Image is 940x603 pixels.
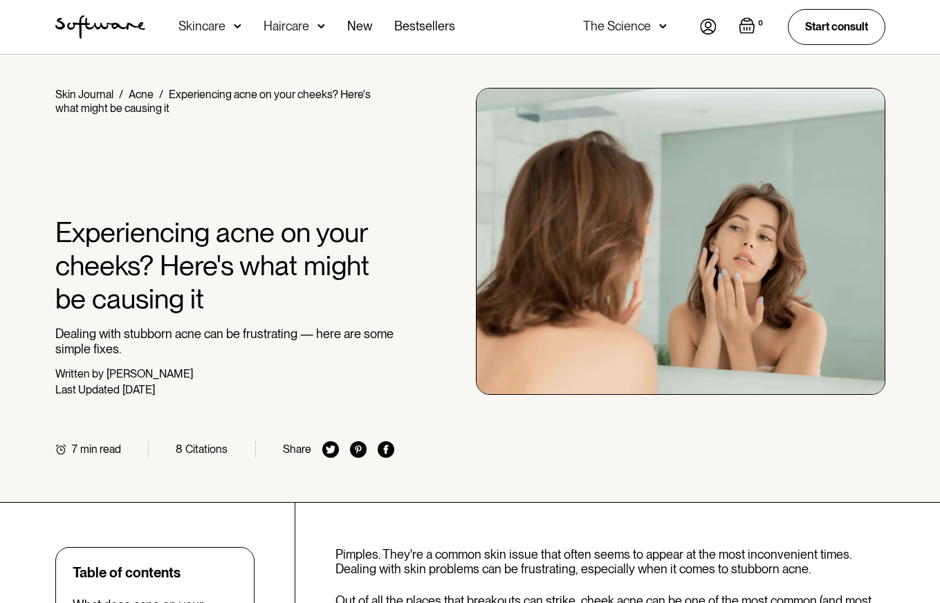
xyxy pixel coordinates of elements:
[73,564,181,581] div: Table of contents
[129,88,154,101] a: Acne
[583,19,651,33] div: The Science
[55,15,145,39] a: home
[350,441,367,458] img: pinterest icon
[55,216,395,315] h1: Experiencing acne on your cheeks? Here's what might be causing it
[234,19,241,33] img: arrow down
[55,367,104,380] div: Written by
[378,441,394,458] img: facebook icon
[317,19,325,33] img: arrow down
[55,88,113,101] a: Skin Journal
[283,443,311,456] div: Share
[159,88,163,101] div: /
[80,443,121,456] div: min read
[322,441,339,458] img: twitter icon
[335,547,885,577] p: Pimples. They're a common skin issue that often seems to appear at the most inconvenient times. D...
[119,88,123,101] div: /
[72,443,77,456] div: 7
[659,19,667,33] img: arrow down
[55,383,120,396] div: Last Updated
[264,19,309,33] div: Haircare
[107,367,193,380] div: [PERSON_NAME]
[55,15,145,39] img: Software Logo
[739,17,766,37] a: Open empty cart
[185,443,228,456] div: Citations
[788,9,885,44] a: Start consult
[755,17,766,30] div: 0
[122,383,155,396] div: [DATE]
[55,88,371,115] div: Experiencing acne on your cheeks? Here's what might be causing it
[176,443,183,456] div: 8
[55,326,395,356] p: Dealing with stubborn acne can be frustrating — here are some simple fixes.
[178,19,225,33] div: Skincare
